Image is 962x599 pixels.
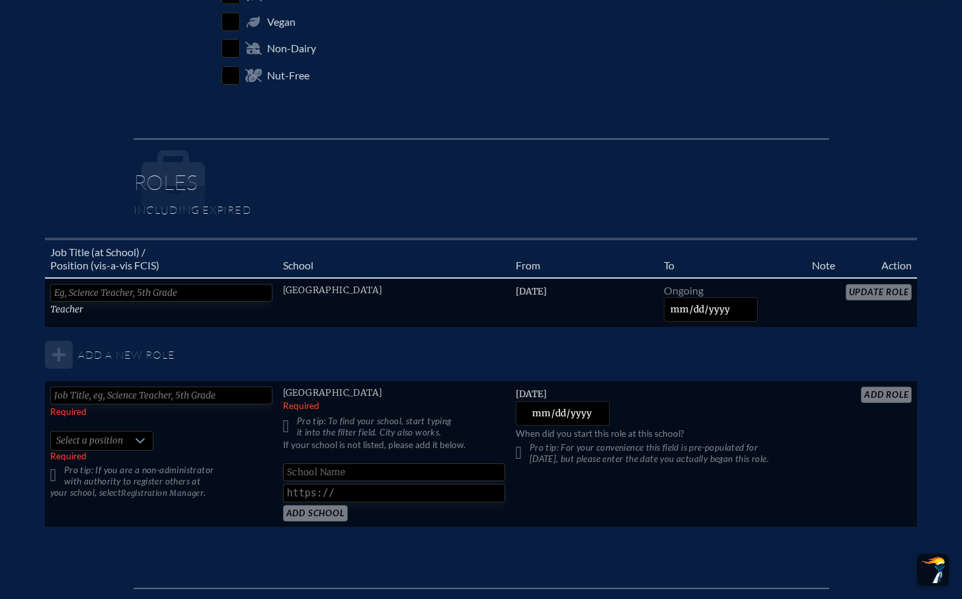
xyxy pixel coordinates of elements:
p: When did you start this role at this school? [516,428,801,439]
h1: Roles [134,171,829,203]
span: [GEOGRAPHIC_DATA] [283,285,383,296]
img: To the top [920,557,946,583]
p: Pro tip: For your convenience this field is pre-populated for [DATE], but please enter the date y... [516,442,801,465]
span: Registration Manager [121,488,204,498]
span: Teacher [50,304,83,315]
th: To [659,239,807,278]
label: Required [283,400,319,412]
span: [GEOGRAPHIC_DATA] [283,387,383,398]
p: Pro tip: If you are a non-administrator with authority to register others at your school, select . [50,465,272,498]
th: School [278,239,510,278]
th: Note [807,239,840,278]
span: Non-Dairy [267,42,316,55]
input: School Name [283,463,505,481]
span: Ongoing [664,284,703,297]
button: Scroll Top [917,554,949,586]
label: Required [50,406,87,418]
th: Action [840,239,918,278]
p: Pro tip: To find your school, start typing it into the filter field. City also works. [283,416,505,438]
th: From [510,239,659,278]
span: Nut-Free [267,69,309,82]
th: Job Title (at School) / Position (vis-a-vis FCIS) [45,239,278,278]
span: [DATE] [516,286,547,297]
input: Eg, Science Teacher, 5th Grade [50,284,272,302]
input: https:// [283,484,505,502]
span: [DATE] [516,389,547,400]
span: Select a position [51,432,128,450]
span: Required [50,451,87,461]
input: Job Title, eg, Science Teacher, 5th Grade [50,387,272,404]
p: Including expired [134,203,829,216]
span: Vegan [267,15,296,28]
label: If your school is not listed, please add it below. [283,439,465,462]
